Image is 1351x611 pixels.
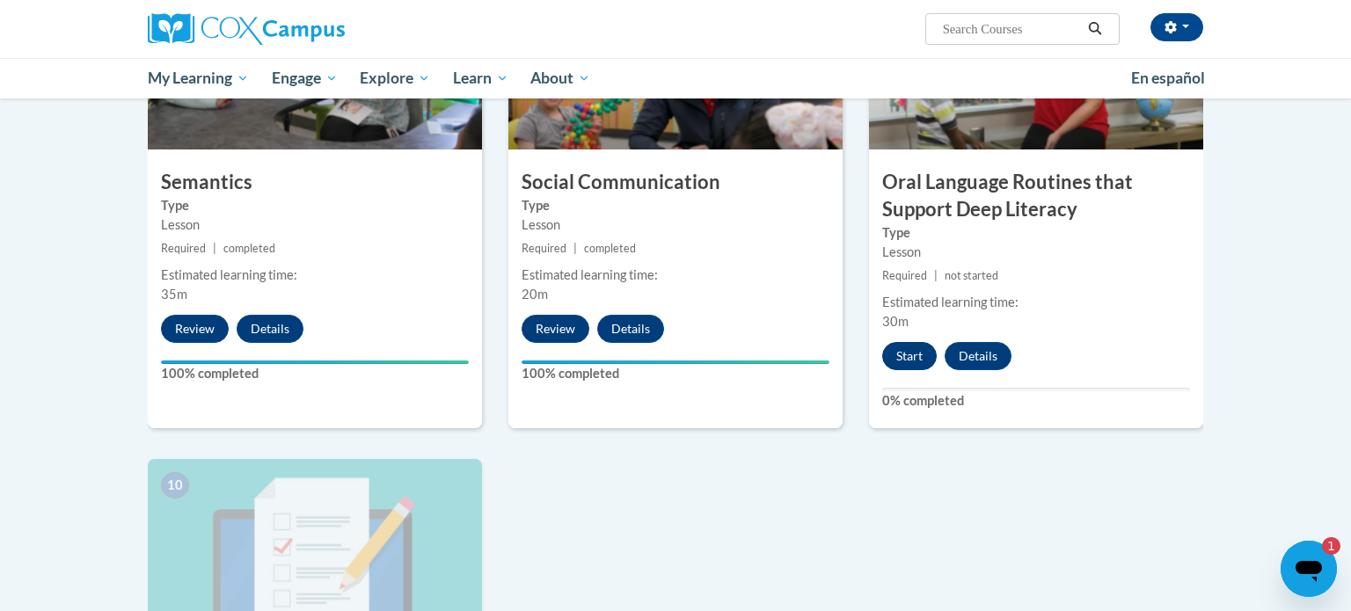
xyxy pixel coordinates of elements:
[882,314,909,329] span: 30m
[161,265,469,285] div: Estimated learning time:
[522,265,829,285] div: Estimated learning time:
[121,58,1230,98] div: Main menu
[530,68,590,89] span: About
[882,243,1190,262] div: Lesson
[1305,537,1340,555] iframe: Number of unread messages
[1150,13,1203,41] button: Account Settings
[148,68,249,89] span: My Learning
[597,315,664,343] button: Details
[882,269,927,282] span: Required
[882,342,937,370] button: Start
[136,58,260,98] a: My Learning
[522,287,548,302] span: 20m
[508,169,843,196] h3: Social Communication
[442,58,520,98] a: Learn
[348,58,442,98] a: Explore
[161,215,469,235] div: Lesson
[237,315,303,343] button: Details
[213,242,216,255] span: |
[522,242,566,255] span: Required
[882,293,1190,312] div: Estimated learning time:
[161,315,229,343] button: Review
[522,364,829,383] label: 100% completed
[522,215,829,235] div: Lesson
[161,360,469,364] div: Your progress
[260,58,349,98] a: Engage
[882,391,1190,411] label: 0% completed
[945,269,998,282] span: not started
[934,269,938,282] span: |
[1131,69,1205,87] span: En español
[161,196,469,215] label: Type
[453,68,508,89] span: Learn
[1120,60,1216,97] a: En español
[522,315,589,343] button: Review
[1281,541,1337,597] iframe: Button to launch messaging window, 1 unread message
[161,472,189,498] span: 10
[522,360,829,364] div: Your progress
[945,342,1011,370] button: Details
[573,242,577,255] span: |
[148,13,482,45] a: Cox Campus
[148,13,345,45] img: Cox Campus
[522,196,829,215] label: Type
[941,18,1082,40] input: Search Courses
[360,68,430,89] span: Explore
[161,287,187,302] span: 35m
[148,169,482,196] h3: Semantics
[161,364,469,383] label: 100% completed
[520,58,602,98] a: About
[869,169,1203,223] h3: Oral Language Routines that Support Deep Literacy
[161,242,206,255] span: Required
[223,242,275,255] span: completed
[882,223,1190,243] label: Type
[1082,18,1108,40] button: Search
[584,242,636,255] span: completed
[272,68,338,89] span: Engage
